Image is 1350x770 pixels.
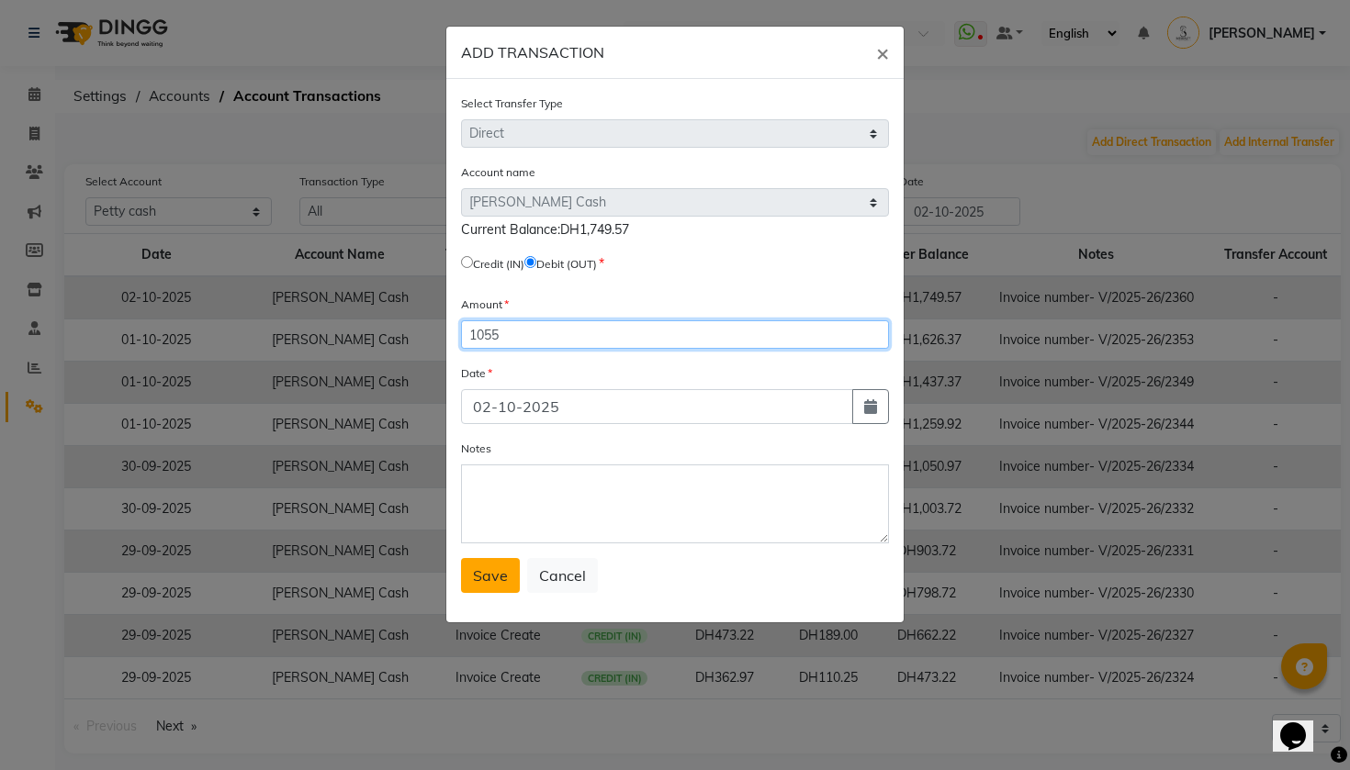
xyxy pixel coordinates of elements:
label: Debit (OUT) [536,256,597,273]
button: Save [461,558,520,593]
label: Select Transfer Type [461,95,563,112]
label: Date [461,365,492,382]
label: Account name [461,164,535,181]
button: Close [861,27,904,78]
label: Amount [461,296,509,313]
span: × [876,39,889,66]
label: Notes [461,441,491,457]
iframe: chat widget [1273,697,1332,752]
label: Credit (IN) [473,256,524,273]
span: Save [473,566,508,585]
button: Cancel [527,558,598,593]
span: Current Balance:DH1,749.57 [461,221,629,238]
h6: ADD TRANSACTION [461,41,604,63]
